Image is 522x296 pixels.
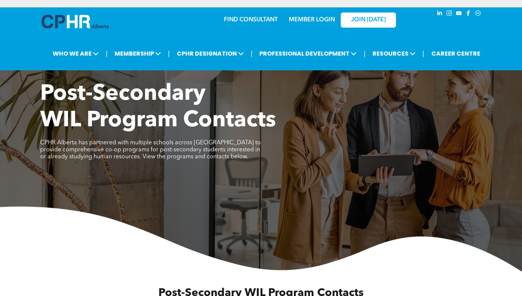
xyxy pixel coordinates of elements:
li: | [423,46,424,61]
li: | [106,46,108,61]
img: A blue and white logo for cp alberta [42,15,109,28]
a: youtube [455,9,463,19]
span: CPHR Alberta has partnered with multiple schools across [GEOGRAPHIC_DATA] to provide comprehensiv... [40,140,261,160]
span: WHO WE ARE [50,47,101,60]
li: | [251,46,253,61]
li: | [168,46,170,61]
a: JOIN [DATE] [341,13,396,28]
span: MEMBERSHIP [112,47,163,60]
a: linkedin [436,9,444,19]
a: CAREER CENTRE [429,47,483,60]
span: PROFESSIONAL DEVELOPMENT [257,47,359,60]
span: Post-Secondary [40,83,206,105]
a: FIND CONSULTANT [224,17,278,23]
a: MEMBER LOGIN [289,17,335,23]
span: RESOURCES [370,47,418,60]
span: CPHR DESIGNATION [175,47,246,60]
a: Social network [474,9,482,19]
a: instagram [445,9,453,19]
span: JOIN [DATE] [351,17,386,24]
li: | [364,46,365,61]
a: facebook [465,9,473,19]
span: WIL Program Contacts [40,110,276,132]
